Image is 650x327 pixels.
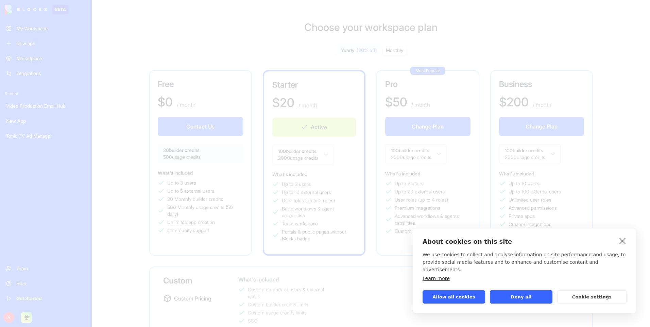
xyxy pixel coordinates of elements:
[490,290,552,304] button: Deny all
[423,276,450,281] a: Learn more
[423,238,512,245] strong: About cookies on this site
[557,290,627,304] button: Cookie settings
[423,290,485,304] button: Allow all cookies
[617,235,628,246] a: close
[423,251,627,273] p: We use cookies to collect and analyse information on site performance and usage, to provide socia...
